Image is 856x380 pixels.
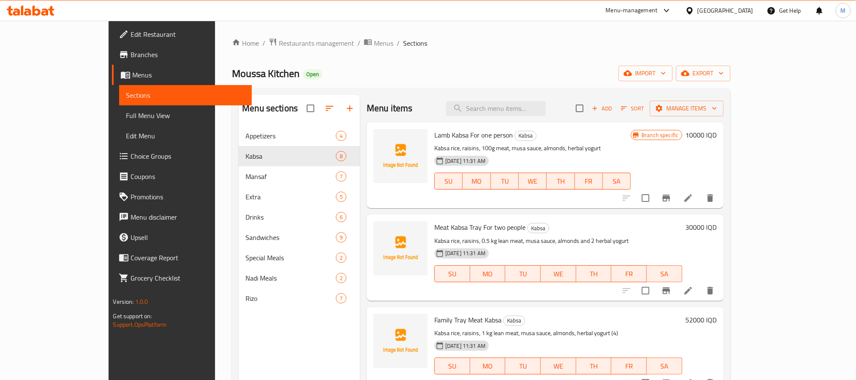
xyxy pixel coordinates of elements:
[131,232,245,242] span: Upsell
[616,102,650,115] span: Sort items
[245,192,336,202] div: Extra
[336,173,346,181] span: 7
[637,189,654,207] span: Select to update
[131,192,245,202] span: Promotions
[112,227,251,248] a: Upsell
[269,38,354,49] a: Restaurants management
[232,64,300,83] span: Moussa Kitchen
[700,188,720,208] button: delete
[336,132,346,140] span: 4
[336,151,346,161] div: items
[364,38,393,49] a: Menus
[373,221,428,275] img: Meat Kabsa Tray For two people
[841,6,846,15] span: M
[340,98,360,118] button: Add section
[245,171,336,182] span: Mansaf
[245,273,336,283] span: Nadi Meals
[519,173,547,190] button: WE
[239,126,360,146] div: Appetizers4
[367,102,413,115] h2: Menu items
[126,90,245,100] span: Sections
[491,173,519,190] button: TU
[578,175,600,187] span: FR
[336,253,346,263] div: items
[113,296,134,307] span: Version:
[239,288,360,308] div: Rizo7
[647,358,682,374] button: SA
[131,29,245,39] span: Edit Restaurant
[544,268,573,280] span: WE
[279,38,354,48] span: Restaurants management
[434,173,463,190] button: SU
[239,268,360,288] div: Nadi Meals2
[503,316,525,326] div: Kabsa
[403,38,427,48] span: Sections
[576,358,612,374] button: TH
[319,98,340,118] span: Sort sections
[239,207,360,227] div: Drinks6
[434,358,470,374] button: SU
[239,227,360,248] div: Sandwiches9
[373,314,428,368] img: Family Tray Meat Kabsa
[336,152,346,160] span: 8
[239,187,360,207] div: Extra5
[544,360,573,372] span: WE
[336,232,346,242] div: items
[625,68,666,79] span: import
[522,175,543,187] span: WE
[438,175,459,187] span: SU
[232,38,730,49] nav: breadcrumb
[245,151,336,161] span: Kabsa
[131,151,245,161] span: Choice Groups
[474,360,502,372] span: MO
[527,223,549,233] div: Kabsa
[621,104,644,113] span: Sort
[606,175,627,187] span: SA
[245,232,336,242] span: Sandwiches
[615,360,643,372] span: FR
[650,101,724,116] button: Manage items
[434,143,631,154] p: Kabsa rice, raisins, 100g meat, musa sauce, almonds, herbal yogurt
[135,296,148,307] span: 1.0.0
[434,265,470,282] button: SU
[262,38,265,48] li: /
[683,193,693,203] a: Edit menu item
[591,104,613,113] span: Add
[119,105,251,126] a: Full Menu View
[650,268,679,280] span: SA
[650,360,679,372] span: SA
[550,175,571,187] span: TH
[504,316,525,325] span: Kabsa
[132,70,245,80] span: Menus
[638,131,682,139] span: Branch specific
[438,360,467,372] span: SU
[442,157,489,165] span: [DATE] 11:31 AM
[446,101,546,116] input: search
[336,293,346,303] div: items
[700,281,720,301] button: delete
[373,129,428,183] img: Lamb Kabsa For one person
[112,248,251,268] a: Coverage Report
[589,102,616,115] button: Add
[357,38,360,48] li: /
[505,358,541,374] button: TU
[515,131,536,140] span: Kabsa
[336,254,346,262] span: 2
[580,268,608,280] span: TH
[303,69,322,80] div: Open
[112,24,251,44] a: Edit Restaurant
[336,193,346,201] span: 5
[611,265,647,282] button: FR
[528,223,549,233] span: Kabsa
[126,110,245,121] span: Full Menu View
[374,38,393,48] span: Menus
[112,44,251,65] a: Branches
[466,175,487,187] span: MO
[494,175,515,187] span: TU
[336,234,346,242] span: 9
[242,102,298,115] h2: Menu sections
[686,221,717,233] h6: 30000 IQD
[303,71,322,78] span: Open
[619,102,646,115] button: Sort
[131,273,245,283] span: Grocery Checklist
